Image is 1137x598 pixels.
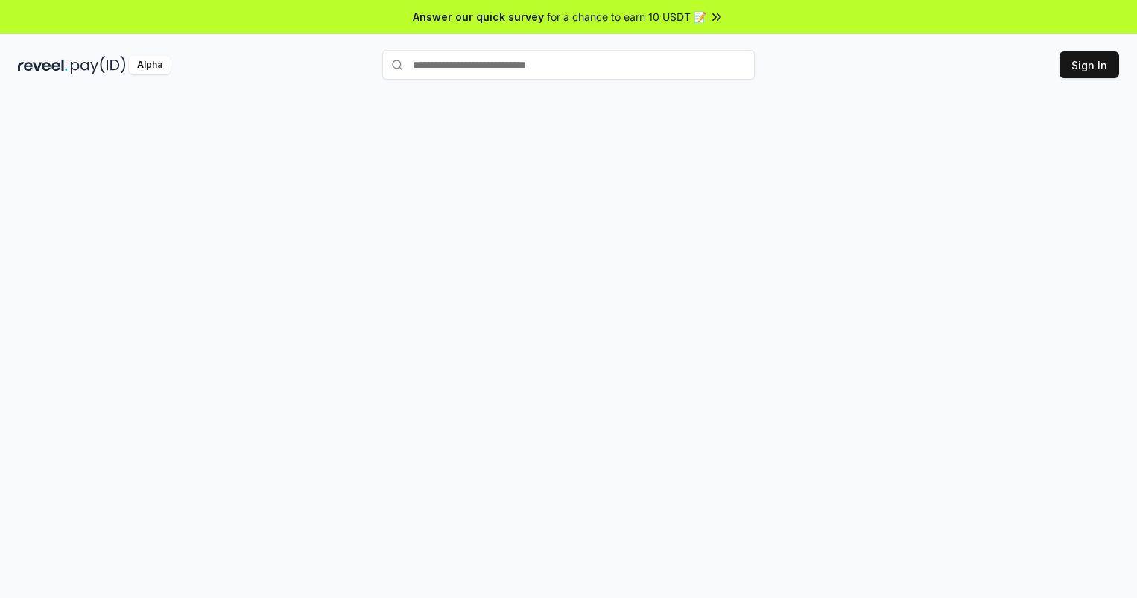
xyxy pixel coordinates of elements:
div: Alpha [129,56,171,74]
button: Sign In [1060,51,1119,78]
img: pay_id [71,56,126,74]
span: for a chance to earn 10 USDT 📝 [547,9,706,25]
img: reveel_dark [18,56,68,74]
span: Answer our quick survey [413,9,544,25]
